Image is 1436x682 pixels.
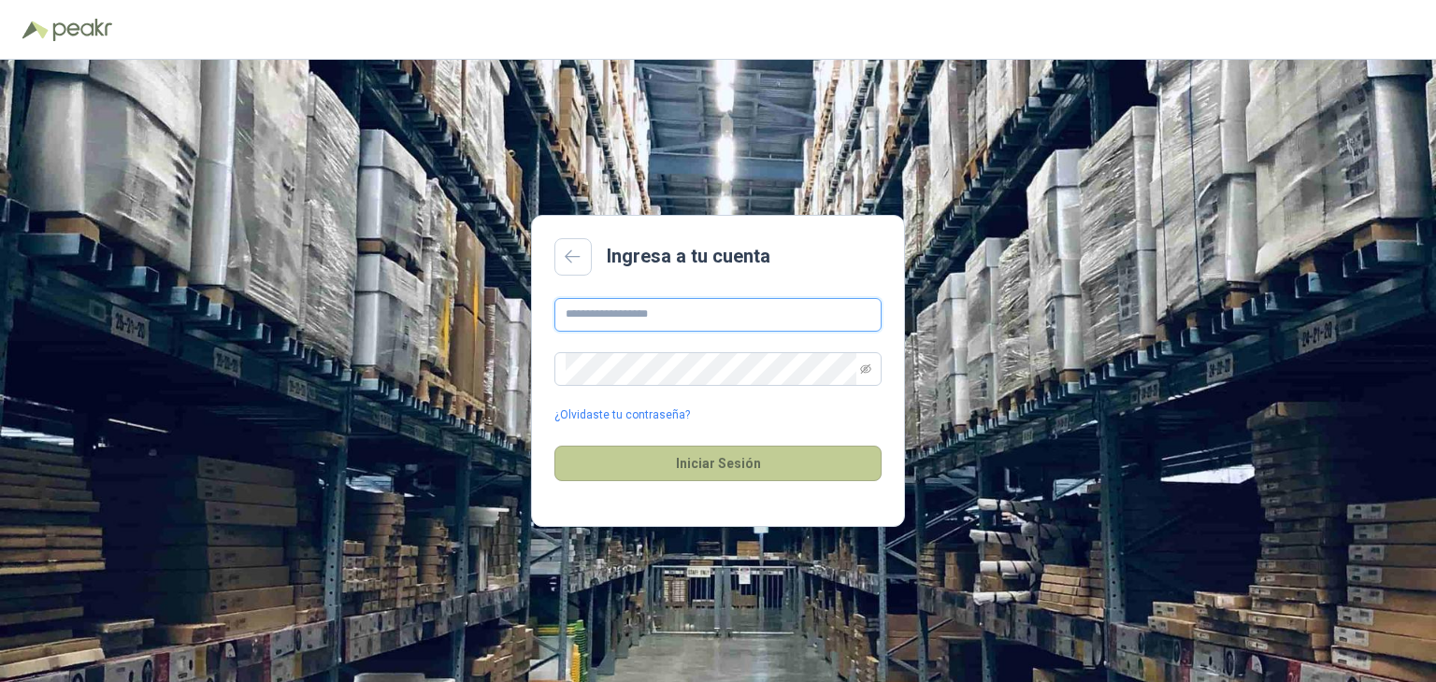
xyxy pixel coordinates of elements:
span: eye-invisible [860,363,871,375]
a: ¿Olvidaste tu contraseña? [554,406,690,424]
button: Iniciar Sesión [554,446,882,481]
h2: Ingresa a tu cuenta [607,242,770,271]
img: Logo [22,21,49,39]
img: Peakr [52,19,112,41]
